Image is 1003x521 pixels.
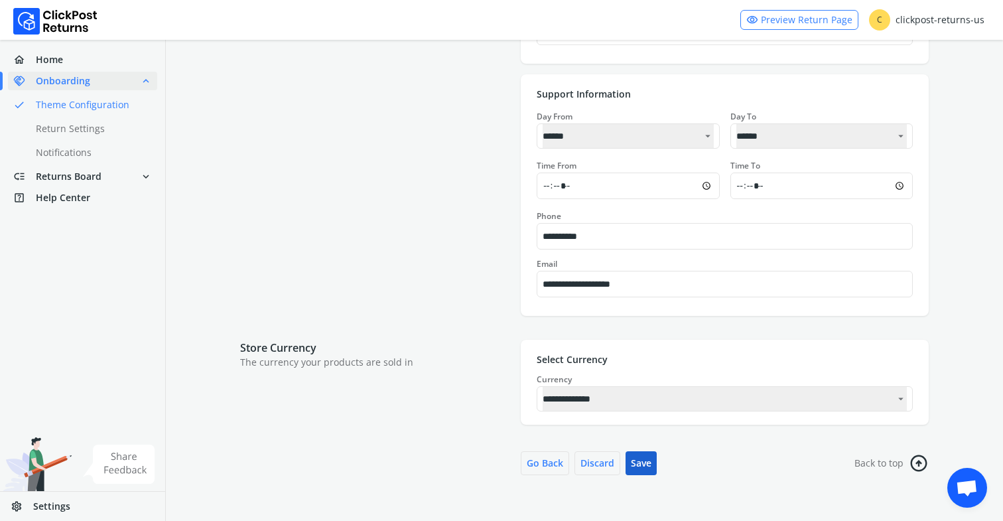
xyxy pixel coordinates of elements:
[13,96,25,114] span: done
[33,500,70,513] span: Settings
[574,451,620,475] button: Discard
[140,167,152,186] span: expand_more
[537,374,913,385] div: Currency
[730,112,913,122] div: Day To
[240,356,507,369] p: The currency your products are sold in
[537,210,561,222] label: Phone
[626,451,657,475] button: Save
[8,119,173,138] a: Return Settings
[240,340,507,356] p: Store Currency
[36,170,101,183] span: Returns Board
[8,188,157,207] a: help_centerHelp Center
[521,451,569,475] button: Go Back
[854,457,903,470] span: Back to top
[13,188,36,207] span: help_center
[730,160,760,171] label: Time To
[13,72,36,90] span: handshake
[537,353,913,366] p: Select Currency
[537,112,719,122] div: Day From
[83,445,155,484] img: share feedback
[740,10,858,30] a: visibilityPreview Return Page
[947,468,987,508] div: Open chat
[13,167,36,186] span: low_priority
[13,8,98,35] img: Logo
[36,53,63,66] span: Home
[869,9,890,31] span: C
[8,50,157,69] a: homeHome
[13,50,36,69] span: home
[140,72,152,90] span: expand_less
[11,497,33,516] span: settings
[854,451,929,475] a: Back to toparrow_circle_right
[537,88,913,101] p: Support Information
[537,160,576,171] label: Time From
[8,143,173,162] a: Notifications
[907,453,931,473] span: arrow_circle_right
[8,96,173,114] a: doneTheme Configuration
[36,74,90,88] span: Onboarding
[36,191,90,204] span: Help Center
[746,11,758,29] span: visibility
[537,258,557,269] label: Email
[869,9,984,31] div: clickpost-returns-us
